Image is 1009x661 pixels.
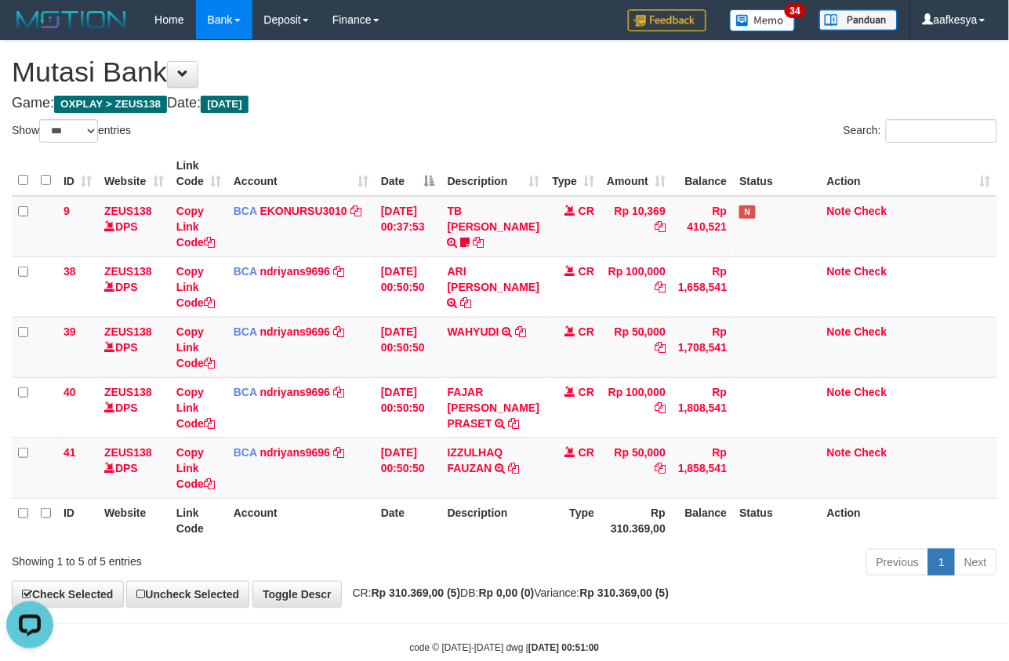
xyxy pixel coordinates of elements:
a: Copy Rp 50,000 to clipboard [655,462,666,474]
a: Copy Link Code [176,265,215,309]
th: Balance [672,498,733,543]
a: Check Selected [12,581,124,608]
a: ZEUS138 [104,446,152,459]
a: WAHYUDI [448,325,499,338]
a: Check [855,205,887,217]
a: Copy Rp 100,000 to clipboard [655,401,666,414]
th: Rp 310.369,00 [601,498,672,543]
td: Rp 1,708,541 [672,317,733,377]
a: Copy Link Code [176,446,215,490]
span: BCA [234,205,257,217]
span: Has Note [739,205,755,219]
a: Previous [866,549,929,576]
td: Rp 410,521 [672,196,733,257]
th: Date [375,498,441,543]
h4: Game: Date: [12,96,997,111]
td: Rp 10,369 [601,196,672,257]
td: DPS [98,196,170,257]
img: panduan.png [819,9,898,31]
th: Link Code: activate to sort column ascending [170,151,227,196]
td: [DATE] 00:50:50 [375,438,441,498]
input: Search: [886,119,997,143]
small: code © [DATE]-[DATE] dwg | [410,643,600,654]
a: IZZULHAQ FAUZAN [448,446,503,474]
a: Note [827,325,851,338]
img: Button%20Memo.svg [730,9,796,31]
td: [DATE] 00:50:50 [375,377,441,438]
a: Check [855,265,887,278]
a: ndriyans9696 [260,325,331,338]
div: Showing 1 to 5 of 5 entries [12,547,408,569]
td: Rp 100,000 [601,256,672,317]
th: Date: activate to sort column descending [375,151,441,196]
a: Copy FAJAR SANDI PRASET to clipboard [508,417,519,430]
th: Status [733,151,820,196]
a: ndriyans9696 [260,386,331,398]
th: Account [227,498,375,543]
span: CR [579,205,594,217]
td: Rp 1,658,541 [672,256,733,317]
th: ID: activate to sort column ascending [57,151,98,196]
td: [DATE] 00:37:53 [375,196,441,257]
td: DPS [98,256,170,317]
td: Rp 50,000 [601,317,672,377]
select: Showentries [39,119,98,143]
th: Type: activate to sort column ascending [546,151,601,196]
td: Rp 100,000 [601,377,672,438]
h1: Mutasi Bank [12,56,997,88]
a: ndriyans9696 [260,446,331,459]
span: 9 [64,205,70,217]
strong: Rp 0,00 (0) [479,587,535,599]
button: Open LiveChat chat widget [6,6,53,53]
span: CR [579,265,594,278]
a: TB [PERSON_NAME] [448,205,539,233]
span: 38 [64,265,76,278]
a: Copy ndriyans9696 to clipboard [333,325,344,338]
a: Toggle Descr [252,581,342,608]
span: CR [579,325,594,338]
a: ZEUS138 [104,265,152,278]
td: DPS [98,377,170,438]
a: Uncheck Selected [126,581,249,608]
a: Note [827,446,851,459]
span: BCA [234,386,257,398]
th: Type [546,498,601,543]
a: Copy EKONURSU3010 to clipboard [350,205,361,217]
a: Check [855,325,887,338]
th: Status [733,498,820,543]
a: ARI [PERSON_NAME] [448,265,539,293]
span: BCA [234,325,257,338]
a: Copy Rp 100,000 to clipboard [655,281,666,293]
a: Copy ARI MUKTI WIBOWO to clipboard [461,296,472,309]
span: [DATE] [201,96,249,113]
td: Rp 1,858,541 [672,438,733,498]
a: Copy WAHYUDI to clipboard [516,325,527,338]
a: ZEUS138 [104,325,152,338]
img: Feedback.jpg [628,9,706,31]
a: Copy ndriyans9696 to clipboard [333,446,344,459]
a: ZEUS138 [104,386,152,398]
a: Note [827,386,851,398]
th: Description: activate to sort column ascending [441,151,546,196]
a: ndriyans9696 [260,265,331,278]
th: Action: activate to sort column ascending [821,151,997,196]
span: OXPLAY > ZEUS138 [54,96,167,113]
th: Website: activate to sort column ascending [98,151,170,196]
th: Action [821,498,997,543]
span: 39 [64,325,76,338]
a: Copy Rp 10,369 to clipboard [655,220,666,233]
span: BCA [234,446,257,459]
td: DPS [98,317,170,377]
th: Amount: activate to sort column ascending [601,151,672,196]
span: CR [579,386,594,398]
a: Copy ndriyans9696 to clipboard [333,265,344,278]
a: Copy IZZULHAQ FAUZAN to clipboard [508,462,519,474]
strong: Rp 310.369,00 (5) [372,587,461,599]
a: Check [855,446,887,459]
span: 34 [785,4,806,18]
a: EKONURSU3010 [260,205,347,217]
th: Website [98,498,170,543]
th: Balance [672,151,733,196]
td: Rp 50,000 [601,438,672,498]
a: Copy Link Code [176,205,215,249]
